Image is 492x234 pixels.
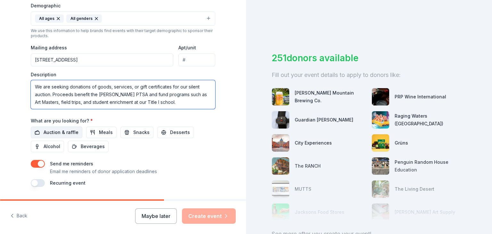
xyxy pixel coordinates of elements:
[295,89,366,104] div: [PERSON_NAME] Mountain Brewing Co.
[31,3,61,9] label: Demographic
[31,12,215,26] button: All agesAll genders
[50,161,93,166] label: Send me reminders
[66,14,102,23] div: All genders
[31,127,82,138] button: Auction & raffle
[31,118,93,124] label: What are you looking for?
[50,180,86,186] label: Recurring event
[31,141,64,152] button: Alcohol
[178,45,196,51] label: Apt/unit
[133,129,150,136] span: Snacks
[157,127,194,138] button: Desserts
[295,116,353,124] div: Guardian [PERSON_NAME]
[68,141,109,152] button: Beverages
[10,209,27,223] button: Back
[50,168,157,175] p: Email me reminders of donor application deadlines
[272,70,466,80] div: Fill out your event details to apply to donors like:
[35,14,64,23] div: All ages
[178,54,215,66] input: #
[99,129,113,136] span: Meals
[272,134,289,152] img: photo for City Experiences
[272,88,289,105] img: photo for Figueroa Mountain Brewing Co.
[81,143,105,150] span: Beverages
[86,127,117,138] button: Meals
[31,28,215,38] div: We use this information to help brands find events with their target demographic to sponsor their...
[372,134,389,152] img: photo for Grüns
[31,71,56,78] label: Description
[31,45,67,51] label: Mailing address
[44,129,78,136] span: Auction & raffle
[170,129,190,136] span: Desserts
[395,112,466,128] div: Raging Waters ([GEOGRAPHIC_DATA])
[31,80,215,109] textarea: We are seeking donations of goods, services, or gift certificates for our silent auction. Proceed...
[395,139,408,147] div: Grüns
[272,51,466,65] div: 251 donors available
[135,208,177,224] button: Maybe later
[372,88,389,105] img: photo for PRP Wine International
[372,111,389,129] img: photo for Raging Waters (Los Angeles)
[272,111,289,129] img: photo for Guardian Angel Device
[395,93,446,101] div: PRP Wine International
[44,143,60,150] span: Alcohol
[295,139,332,147] div: City Experiences
[120,127,153,138] button: Snacks
[31,54,173,66] input: Enter a US address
